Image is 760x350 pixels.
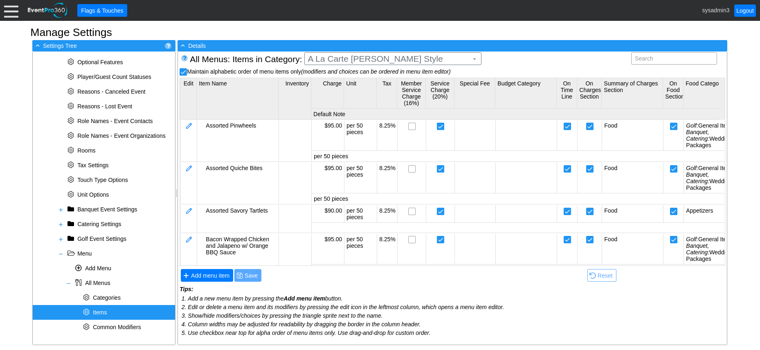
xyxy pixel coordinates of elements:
[602,163,663,193] td: Food
[346,80,374,106] div: Unit
[206,207,277,214] div: Assorted Savory Tartlets
[579,80,599,106] div: On Charges Section
[236,271,259,280] span: Save
[602,205,663,223] td: Food
[312,163,344,193] td: $95.00
[686,122,698,129] i: Golf:
[77,103,132,110] span: Reasons - Lost Event
[686,80,742,106] div: Food Category
[183,271,231,280] span: Add menu item
[377,205,398,223] td: 8.25%
[77,162,108,168] span: Tax Settings
[34,42,41,49] span: -
[437,166,445,174] input: Current rate = 20.0%
[377,163,398,193] td: 8.25%
[77,88,146,95] span: Reasons - Canceled Event
[77,59,123,65] span: Optional Features
[43,43,77,49] span: Settings Tree
[77,147,95,154] span: Rooms
[243,271,259,280] span: Save
[686,171,709,184] i: Banquet, Catering:
[85,265,111,271] span: Add Menu
[206,236,277,256] div: Bacon Wrapped Chicken and Jalapeno w/ Orange BBQ Sauce
[180,52,725,76] div: Maintain alphabetic order of menu items only
[409,166,417,174] input: Current rate = 16.0%
[181,120,197,162] td: Edit this item
[284,295,325,302] b: Add menu item
[589,271,614,280] span: Reset
[77,177,128,183] span: Touch Type Options
[30,27,729,38] h1: Manage Settings
[77,74,151,80] span: Player/Guest Count Statuses
[686,129,709,142] i: Banquet, Catering:
[312,205,344,223] td: $90.00
[344,205,377,223] td: per 50 pieces
[428,80,452,106] div: Service Charge (20%)
[206,165,277,171] div: Assorted Quiche Bites
[312,234,344,265] td: $95.00
[377,120,398,151] td: 8.25%
[77,250,92,257] span: Menu
[181,163,197,204] td: Edit this item
[77,132,166,139] span: Role Names - Event Organizations
[4,3,18,18] div: Menu: Click or 'Crtl+M' to toggle menu open/close
[399,80,423,106] div: Member Service Charge (16%)
[377,234,398,265] td: 8.25%
[79,6,125,15] span: Flags & Touches
[188,294,725,303] li: Add a new menu item by pressing the button.
[181,234,197,276] td: Edit this item
[281,80,309,117] div: Inventory
[596,271,614,280] span: Reset
[684,163,745,193] td: General Items Wedding Packages
[85,280,110,286] span: All Menus
[189,271,231,280] span: Add menu item
[734,4,756,17] a: Logout
[684,120,745,151] td: General Items Wedding Packages
[93,309,107,316] span: Items
[79,7,125,15] span: Flags & Touches
[312,120,344,151] td: $95.00
[437,236,445,245] input: Current rate = 20.0%
[602,234,663,265] td: Food
[456,80,493,106] div: Special Fee
[702,7,730,13] span: sysadmin3
[306,54,478,63] span: A La Carte [PERSON_NAME] Style
[27,1,69,20] img: EventPro360
[206,122,277,129] div: Assorted Pinwheels
[437,208,445,216] input: Current rate = 20.0%
[188,303,725,312] li: Edit or delete a menu item and its modifiers by pressing the edit icon in the leftmost column, wh...
[180,286,193,292] span: Tips:
[409,208,417,216] input: Current rate = 16.0%
[77,221,121,227] span: Catering Settings
[77,118,153,124] span: Role Names - Event Contacts
[188,312,725,320] li: Show/hide modifiers/choices by pressing the triangle sprite next to the name.
[684,234,745,265] td: General Items Wedding Packages
[497,80,554,106] div: Budget Category
[409,236,417,245] input: Current rate = 16.0%
[306,55,470,63] span: A La Carte [PERSON_NAME] Style
[344,163,377,193] td: per 50 pieces
[182,80,194,117] div: Edit
[188,329,725,337] li: Use checkbox near top for alpha order of menu items only. Use drag-and-drop for custom order.
[559,80,575,106] div: On Time Line
[686,236,698,242] i: Golf:
[409,123,417,131] input: Current rate = 16.0%
[686,242,709,256] i: Banquet, Catering:
[379,80,395,106] div: Tax
[602,120,663,151] td: Food
[313,80,342,106] div: Charge
[684,205,745,223] td: Appetizers
[344,120,377,151] td: per 50 pieces
[437,123,445,131] input: Current rate = 20.0%
[77,236,126,242] span: Golf Event Settings
[93,294,121,301] span: Categories
[188,320,725,329] li: Column widths may be adjusted for readability by dragging the border in the column header.
[190,54,302,64] div: : Items in Category:
[665,80,681,106] div: On Food Section
[188,43,206,49] span: Details
[190,54,227,64] span: All Menus
[344,234,377,265] td: per 50 pieces
[93,324,141,330] span: Common Modifiers
[181,205,197,233] td: Edit this item
[179,42,187,49] span: -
